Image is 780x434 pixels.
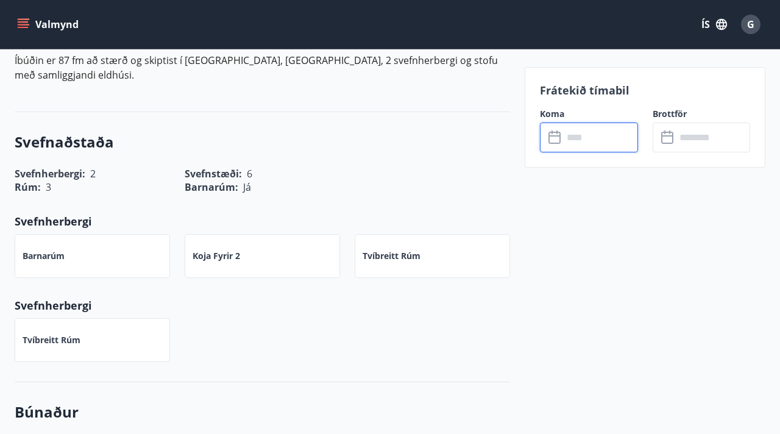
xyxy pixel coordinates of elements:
[243,180,251,194] span: Já
[23,334,80,346] p: Tvíbreitt rúm
[736,10,765,39] button: G
[363,250,420,262] p: Tvíbreitt rúm
[695,13,734,35] button: ÍS
[23,250,65,262] p: Barnarúm
[15,213,510,229] p: Svefnherbergi
[540,82,750,98] p: Frátekið tímabil
[15,402,510,422] h3: Búnaður
[46,180,51,194] span: 3
[653,108,750,120] label: Brottför
[15,13,83,35] button: menu
[15,297,510,313] p: Svefnherbergi
[747,18,754,31] span: G
[185,180,238,194] span: Barnarúm :
[193,250,240,262] p: Koja fyrir 2
[15,53,510,82] p: Íbúðin er 87 fm að stærð og skiptist í [GEOGRAPHIC_DATA], [GEOGRAPHIC_DATA], 2 svefnherbergi og s...
[15,180,41,194] span: Rúm :
[15,132,510,152] h3: Svefnaðstaða
[540,108,637,120] label: Koma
